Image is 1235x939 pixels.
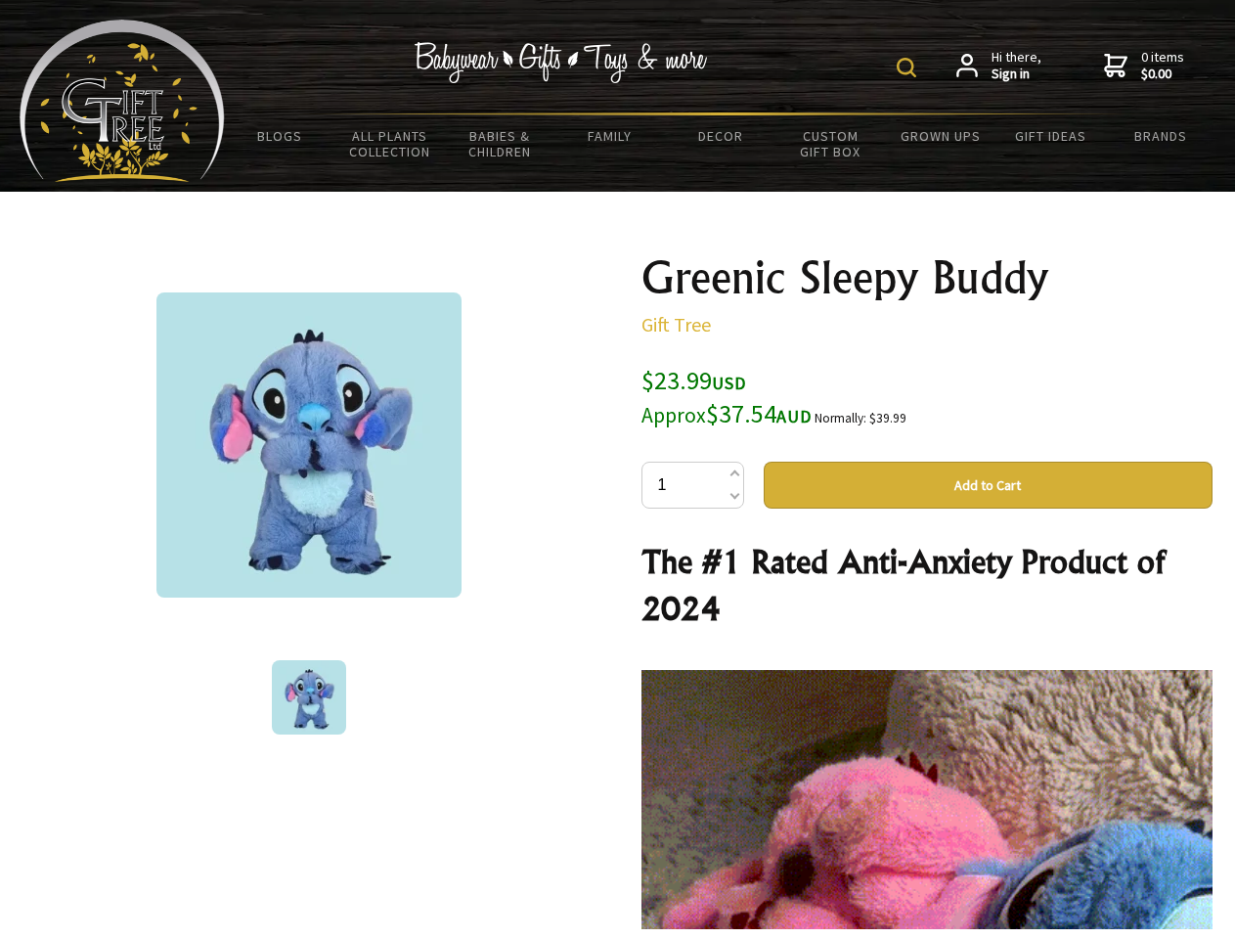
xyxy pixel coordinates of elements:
strong: Sign in [992,66,1041,83]
h1: Greenic Sleepy Buddy [641,254,1213,301]
img: Babywear - Gifts - Toys & more [415,42,708,83]
span: 0 items [1141,48,1184,83]
a: Grown Ups [885,115,995,156]
a: 0 items$0.00 [1104,49,1184,83]
a: Brands [1106,115,1216,156]
a: BLOGS [225,115,335,156]
img: Greenic Sleepy Buddy [156,292,462,598]
a: Hi there,Sign in [956,49,1041,83]
span: AUD [776,405,812,427]
span: Hi there, [992,49,1041,83]
small: Approx [641,402,706,428]
small: Normally: $39.99 [815,410,906,426]
a: Decor [665,115,775,156]
strong: The #1 Rated Anti-Anxiety Product of 2024 [641,542,1165,628]
span: USD [712,372,746,394]
span: $23.99 $37.54 [641,364,812,429]
img: Babyware - Gifts - Toys and more... [20,20,225,182]
a: Gift Ideas [995,115,1106,156]
a: Gift Tree [641,312,711,336]
a: Custom Gift Box [775,115,886,172]
a: Babies & Children [445,115,555,172]
img: Greenic Sleepy Buddy [272,660,346,735]
a: Family [555,115,666,156]
img: product search [897,58,916,77]
strong: $0.00 [1141,66,1184,83]
button: Add to Cart [764,462,1213,509]
a: All Plants Collection [335,115,446,172]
